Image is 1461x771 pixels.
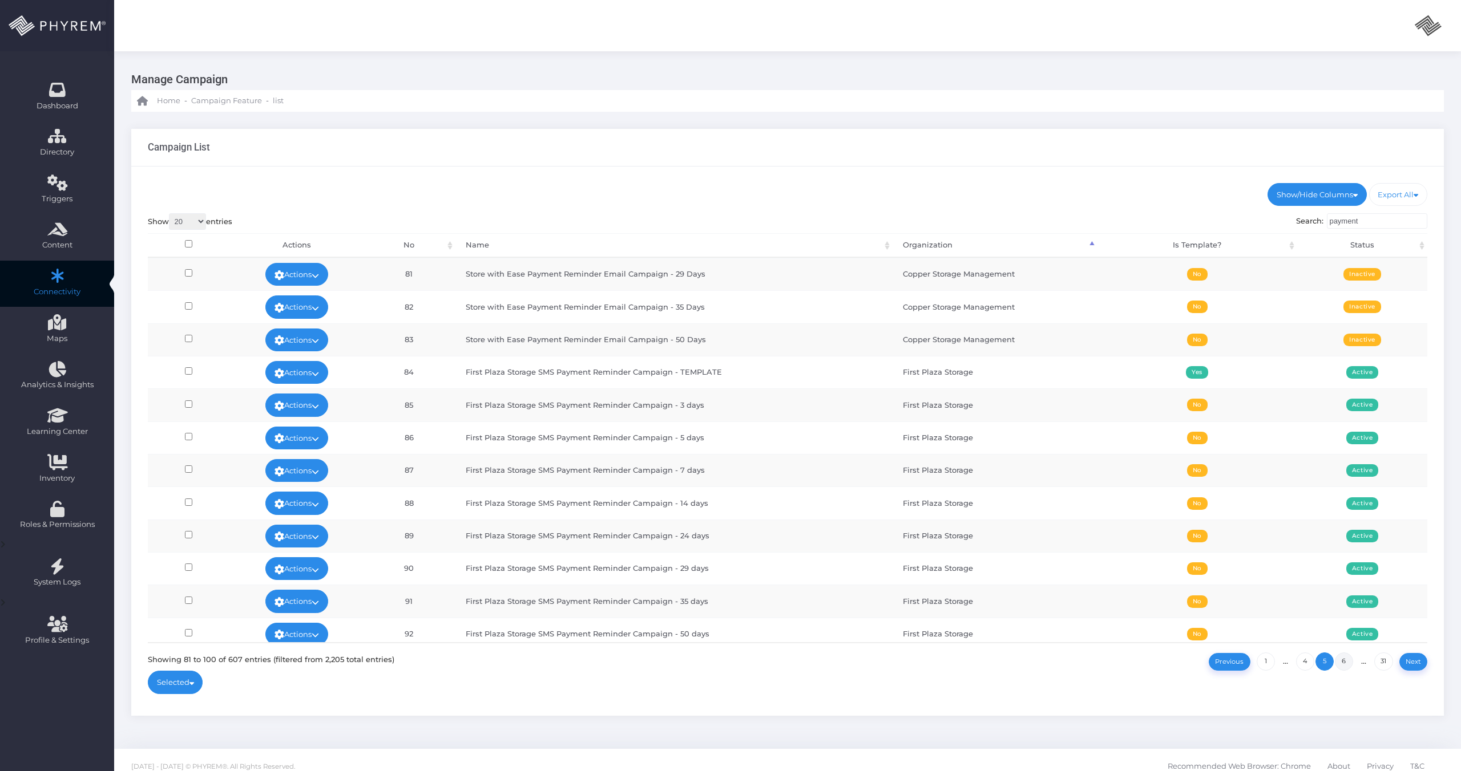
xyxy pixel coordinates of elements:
span: Maps [47,333,67,344]
a: Export All [1369,183,1428,206]
span: No [1187,628,1208,640]
label: Show entries [148,213,232,230]
span: No [1187,497,1208,510]
span: Active [1346,497,1379,510]
span: Active [1346,399,1379,411]
span: Campaign Feature [191,95,262,107]
span: Learning Center [7,426,107,437]
span: Yes [1186,366,1208,379]
span: Roles & Permissions [7,519,107,530]
td: 87 [363,454,455,486]
a: Actions [265,295,328,318]
td: 85 [363,388,455,421]
span: Inactive [1343,334,1381,346]
td: 84 [363,356,455,388]
span: Active [1346,464,1379,477]
td: First Plaza Storage SMS Payment Reminder Campaign - 14 days [455,486,893,519]
td: First Plaza Storage [893,618,1097,650]
td: Store with Ease Payment Reminder Email Campaign - 35 Days [455,290,893,323]
span: No [1187,268,1208,281]
span: No [1187,334,1208,346]
span: Active [1346,366,1379,379]
li: - [183,95,189,107]
a: 4 [1296,652,1314,671]
a: Show/Hide Columns [1268,183,1367,206]
span: System Logs [7,577,107,588]
a: Actions [265,459,328,482]
td: First Plaza Storage [893,421,1097,454]
a: Actions [265,557,328,580]
td: First Plaza Storage SMS Payment Reminder Campaign - 50 days [455,618,893,650]
td: 92 [363,618,455,650]
td: Copper Storage Management [893,258,1097,290]
td: Store with Ease Payment Reminder Email Campaign - 50 Days [455,323,893,356]
span: Content [7,240,107,251]
td: 91 [363,585,455,617]
span: No [1187,595,1208,608]
td: First Plaza Storage [893,486,1097,519]
span: No [1187,530,1208,542]
span: Active [1346,628,1379,640]
select: Showentries [169,213,206,230]
a: Actions [265,590,328,612]
th: Actions [230,233,363,258]
td: 89 [363,520,455,552]
a: Actions [265,525,328,547]
th: No: activate to sort column ascending [363,233,455,258]
td: 86 [363,421,455,454]
td: First Plaza Storage [893,520,1097,552]
span: Active [1346,562,1379,575]
td: First Plaza Storage SMS Payment Reminder Campaign - TEMPLATE [455,356,893,388]
a: Previous [1209,653,1250,671]
span: No [1187,301,1208,313]
a: Actions [265,263,328,286]
td: 83 [363,323,455,356]
td: First Plaza Storage [893,388,1097,421]
span: Directory [7,147,107,158]
a: Actions [265,393,328,416]
td: 82 [363,290,455,323]
div: Showing 81 to 100 of 607 entries (filtered from 2,205 total entries) [148,651,394,665]
span: … [1354,656,1374,666]
span: Connectivity [7,286,107,298]
th: Organization: activate to sort column descending [893,233,1097,258]
th: Status: activate to sort column ascending [1297,233,1428,258]
span: Analytics & Insights [7,379,107,391]
td: Copper Storage Management [893,323,1097,356]
a: Next [1399,653,1428,671]
span: [DATE] - [DATE] © PHYREM®. All Rights Reserved. [131,762,295,770]
span: No [1187,432,1208,444]
span: Profile & Settings [25,635,89,646]
td: First Plaza Storage SMS Payment Reminder Campaign - 5 days [455,421,893,454]
a: 5 [1315,652,1334,671]
td: First Plaza Storage SMS Payment Reminder Campaign - 24 days [455,520,893,552]
td: First Plaza Storage [893,454,1097,486]
h3: Campaign List [148,141,210,153]
th: Name: activate to sort column ascending [455,233,893,258]
span: Inactive [1343,268,1381,281]
span: … [1276,656,1295,666]
td: 90 [363,552,455,585]
span: list [273,95,284,107]
a: Actions [265,492,328,514]
a: Actions [265,328,328,351]
td: First Plaza Storage SMS Payment Reminder Campaign - 3 days [455,388,893,421]
a: Actions [265,361,328,384]
span: Triggers [7,193,107,205]
th: Is Template?: activate to sort column ascending [1097,233,1297,258]
span: Home [157,95,180,107]
span: Inventory [7,473,107,484]
td: Store with Ease Payment Reminder Email Campaign - 29 Days [455,258,893,290]
span: Active [1346,595,1379,608]
a: list [273,90,284,112]
span: No [1187,464,1208,477]
a: Actions [265,427,328,449]
li: - [264,95,271,107]
td: First Plaza Storage SMS Payment Reminder Campaign - 7 days [455,454,893,486]
label: Search: [1296,213,1428,229]
a: 6 [1335,652,1353,671]
h3: Manage Campaign [131,68,1435,90]
span: No [1187,399,1208,411]
span: Dashboard [37,100,78,112]
a: Actions [265,623,328,646]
